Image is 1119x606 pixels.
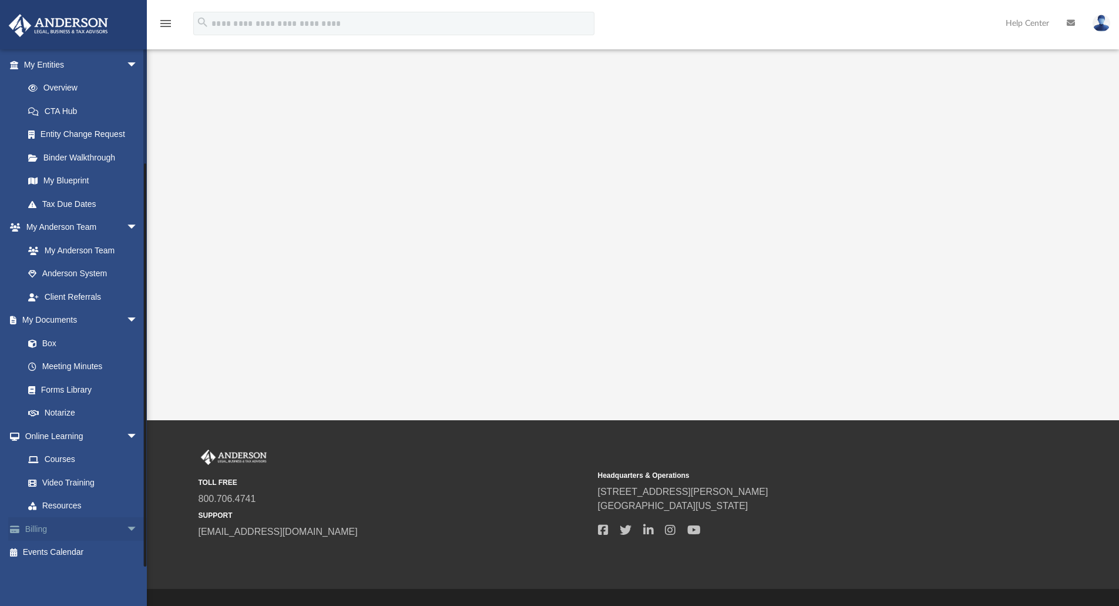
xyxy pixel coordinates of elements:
[199,527,358,537] a: [EMAIL_ADDRESS][DOMAIN_NAME]
[16,192,156,216] a: Tax Due Dates
[16,262,150,286] a: Anderson System
[159,16,173,31] i: menu
[126,53,150,77] span: arrow_drop_down
[598,470,989,481] small: Headquarters & Operations
[16,76,156,100] a: Overview
[16,471,144,494] a: Video Training
[16,494,150,518] a: Resources
[16,169,150,193] a: My Blueprint
[126,216,150,240] span: arrow_drop_down
[16,123,156,146] a: Entity Change Request
[1093,15,1110,32] img: User Pic
[16,378,144,401] a: Forms Library
[8,53,156,76] a: My Entitiesarrow_drop_down
[8,424,150,448] a: Online Learningarrow_drop_down
[598,501,748,511] a: [GEOGRAPHIC_DATA][US_STATE]
[8,517,156,541] a: Billingarrow_drop_down
[5,14,112,37] img: Anderson Advisors Platinum Portal
[16,355,150,379] a: Meeting Minutes
[126,309,150,333] span: arrow_drop_down
[598,487,768,497] a: [STREET_ADDRESS][PERSON_NAME]
[199,494,256,504] a: 800.706.4741
[16,285,150,309] a: Client Referrals
[8,309,150,332] a: My Documentsarrow_drop_down
[16,239,144,262] a: My Anderson Team
[16,146,156,169] a: Binder Walkthrough
[159,22,173,31] a: menu
[16,448,150,471] a: Courses
[16,99,156,123] a: CTA Hub
[199,510,590,521] small: SUPPORT
[196,16,209,29] i: search
[126,517,150,541] span: arrow_drop_down
[16,332,144,355] a: Box
[199,477,590,488] small: TOLL FREE
[126,424,150,448] span: arrow_drop_down
[8,216,150,239] a: My Anderson Teamarrow_drop_down
[8,541,156,564] a: Events Calendar
[16,401,150,425] a: Notarize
